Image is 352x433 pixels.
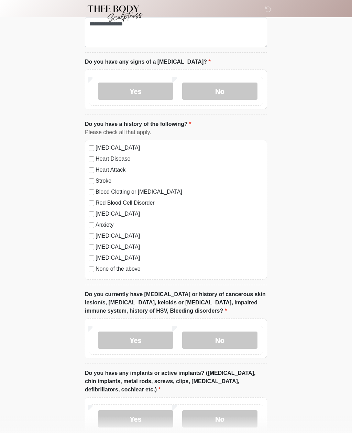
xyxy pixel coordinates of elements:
label: Blood Clotting or [MEDICAL_DATA] [96,188,263,196]
input: [MEDICAL_DATA] [89,234,94,239]
label: None of the above [96,265,263,273]
input: [MEDICAL_DATA] [89,145,94,151]
label: Heart Disease [96,155,263,163]
label: Do you have a history of the following? [85,120,191,128]
label: Red Blood Cell Disorder [96,199,263,207]
label: No [182,332,257,349]
label: [MEDICAL_DATA] [96,144,263,152]
div: Please check all that apply. [85,128,267,137]
input: Red Blood Cell Disorder [89,201,94,206]
label: Yes [98,83,173,100]
label: No [182,410,257,427]
label: No [182,83,257,100]
input: Stroke [89,178,94,184]
label: Do you have any implants or active implants? ([MEDICAL_DATA], chin implants, metal rods, screws, ... [85,369,267,394]
input: Heart Attack [89,167,94,173]
label: [MEDICAL_DATA] [96,210,263,218]
input: Anxiety [89,223,94,228]
input: [MEDICAL_DATA] [89,212,94,217]
input: [MEDICAL_DATA] [89,245,94,250]
label: Yes [98,332,173,349]
label: Do you have any signs of a [MEDICAL_DATA]? [85,58,211,66]
label: Heart Attack [96,166,263,174]
label: [MEDICAL_DATA] [96,243,263,251]
label: Yes [98,410,173,427]
input: None of the above [89,267,94,272]
input: [MEDICAL_DATA] [89,256,94,261]
label: Anxiety [96,221,263,229]
label: [MEDICAL_DATA] [96,232,263,240]
label: [MEDICAL_DATA] [96,254,263,262]
input: Heart Disease [89,156,94,162]
input: Blood Clotting or [MEDICAL_DATA] [89,190,94,195]
label: Do you currently have [MEDICAL_DATA] or history of cancerous skin lesion/s, [MEDICAL_DATA], keloi... [85,290,267,315]
img: Thee Body Sculptress Logo [78,5,148,22]
label: Stroke [96,177,263,185]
